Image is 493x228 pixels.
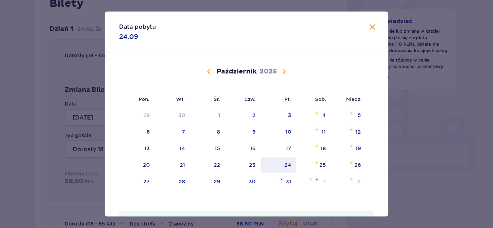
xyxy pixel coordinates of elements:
[250,145,256,152] div: 16
[179,178,185,185] div: 28
[190,141,225,157] td: środa, 15 października 2025
[182,128,185,135] div: 7
[190,124,225,140] td: środa, 8 października 2025
[119,124,155,140] td: poniedziałek, 6 października 2025
[284,96,291,102] small: Pt.
[261,124,296,140] td: piątek, 10 października 2025
[155,157,191,173] td: wtorek, 21 października 2025
[218,112,220,119] div: 1
[261,108,296,124] td: piątek, 3 października 2025
[217,67,257,76] p: Październik
[119,32,138,41] p: 24.09
[315,96,326,102] small: Sob.
[119,23,156,31] p: Data pobytu
[217,128,220,135] div: 8
[119,157,155,173] td: poniedziałek, 20 października 2025
[252,112,256,119] div: 2
[143,112,150,119] div: 29
[331,124,366,140] td: niedziela, 12 października 2025
[215,145,220,152] div: 15
[225,108,261,124] td: czwartek, 2 października 2025
[155,141,191,157] td: wtorek, 14 października 2025
[286,145,291,152] div: 17
[249,178,256,185] div: 30
[331,157,366,173] td: niedziela, 26 października 2025
[190,157,225,173] td: środa, 22 października 2025
[259,67,277,76] p: 2025
[176,96,185,102] small: Wt.
[346,96,362,102] small: Niedz.
[285,128,291,135] div: 10
[155,124,191,140] td: wtorek, 7 października 2025
[155,108,191,124] td: wtorek, 30 września 2025
[331,141,366,157] td: niedziela, 19 października 2025
[190,174,225,190] td: środa, 29 października 2025
[119,141,155,157] td: poniedziałek, 13 października 2025
[296,141,331,157] td: sobota, 18 października 2025
[322,128,326,135] div: 11
[244,96,256,102] small: Czw.
[322,112,326,119] div: 4
[180,161,185,169] div: 21
[143,161,150,169] div: 20
[144,145,150,152] div: 13
[119,108,155,124] td: poniedziałek, 29 września 2025
[214,178,220,185] div: 29
[296,157,331,173] td: sobota, 25 października 2025
[331,108,366,124] td: niedziela, 5 października 2025
[190,108,225,124] td: środa, 1 października 2025
[324,178,326,185] div: 1
[147,128,150,135] div: 6
[296,174,331,190] td: sobota, 1 listopada 2025
[225,174,261,190] td: czwartek, 30 października 2025
[214,96,220,102] small: Śr.
[119,174,155,190] td: poniedziałek, 27 października 2025
[296,108,331,124] td: sobota, 4 października 2025
[296,124,331,140] td: sobota, 11 października 2025
[261,174,296,190] td: piątek, 31 października 2025
[214,161,220,169] div: 22
[319,161,326,169] div: 25
[261,157,296,173] td: piątek, 24 października 2025
[286,178,291,185] div: 31
[178,112,185,119] div: 30
[225,157,261,173] td: czwartek, 23 października 2025
[320,145,326,152] div: 18
[249,161,256,169] div: 23
[179,145,185,152] div: 14
[105,53,388,202] div: Calendar
[252,128,256,135] div: 9
[139,96,149,102] small: Pon.
[225,141,261,157] td: czwartek, 16 października 2025
[284,161,291,169] div: 24
[261,141,296,157] td: piątek, 17 października 2025
[331,174,366,190] td: niedziela, 2 listopada 2025
[155,174,191,190] td: wtorek, 28 października 2025
[288,112,291,119] div: 3
[225,124,261,140] td: czwartek, 9 października 2025
[143,178,150,185] div: 27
